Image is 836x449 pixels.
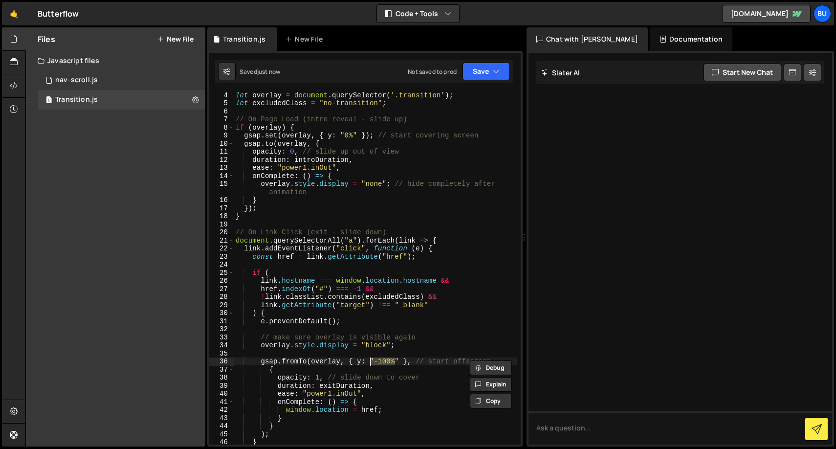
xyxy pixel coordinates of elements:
[723,5,811,22] a: [DOMAIN_NAME]
[209,132,234,140] div: 9
[814,5,831,22] a: Bu
[55,76,98,85] div: nav-scroll.js
[209,261,234,269] div: 24
[462,63,510,80] button: Save
[209,253,234,261] div: 23
[209,180,234,196] div: 15
[209,422,234,430] div: 44
[38,90,205,110] div: 16969/47619.js
[209,285,234,293] div: 27
[2,2,26,25] a: 🤙
[209,317,234,326] div: 31
[209,204,234,213] div: 17
[209,358,234,366] div: 36
[209,341,234,350] div: 34
[209,269,234,277] div: 25
[38,8,79,20] div: Butterflow
[209,172,234,180] div: 14
[257,67,280,76] div: just now
[209,350,234,358] div: 35
[209,164,234,172] div: 13
[209,414,234,423] div: 43
[209,309,234,317] div: 30
[209,148,234,156] div: 11
[704,64,781,81] button: Start new chat
[209,124,234,132] div: 8
[209,382,234,390] div: 39
[209,196,234,204] div: 16
[157,35,194,43] button: New File
[209,140,234,148] div: 10
[285,34,326,44] div: New File
[209,245,234,253] div: 22
[209,237,234,245] div: 21
[209,406,234,414] div: 42
[38,34,55,45] h2: Files
[55,95,98,104] div: Transition.js
[209,366,234,374] div: 37
[26,51,205,70] div: Javascript files
[46,97,52,105] span: 1
[377,5,459,22] button: Code + Tools
[209,91,234,100] div: 4
[209,334,234,342] div: 33
[650,27,732,51] div: Documentation
[209,374,234,382] div: 38
[240,67,280,76] div: Saved
[209,156,234,164] div: 12
[541,68,580,77] h2: Slater AI
[223,34,265,44] div: Transition.js
[209,390,234,398] div: 40
[209,430,234,439] div: 45
[209,293,234,301] div: 28
[408,67,457,76] div: Not saved to prod
[209,99,234,108] div: 5
[470,394,512,408] button: Copy
[470,360,512,375] button: Debug
[209,325,234,334] div: 32
[470,377,512,392] button: Explain
[209,438,234,447] div: 46
[209,398,234,406] div: 41
[209,301,234,310] div: 29
[38,70,205,90] div: 16969/46538.js
[209,221,234,229] div: 19
[209,115,234,124] div: 7
[209,228,234,237] div: 20
[527,27,648,51] div: Chat with [PERSON_NAME]
[209,277,234,285] div: 26
[209,212,234,221] div: 18
[209,108,234,116] div: 6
